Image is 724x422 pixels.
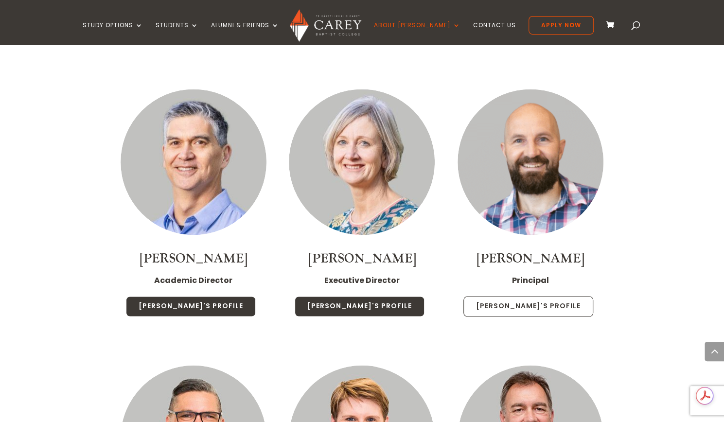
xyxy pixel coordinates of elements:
[156,22,198,45] a: Students
[121,89,266,235] img: Rob Ayres_300x300
[211,22,279,45] a: Alumni & Friends
[374,22,460,45] a: About [PERSON_NAME]
[324,275,400,286] strong: Executive Director
[290,9,361,42] img: Carey Baptist College
[512,275,549,286] strong: Principal
[473,22,516,45] a: Contact Us
[140,250,247,267] a: [PERSON_NAME]
[458,89,603,235] img: Paul Jones (300 x 300px)
[529,16,594,35] a: Apply Now
[308,250,416,267] a: [PERSON_NAME]
[289,89,435,235] img: Staff Thumbnail - Chris Berry
[477,250,584,267] a: [PERSON_NAME]
[126,296,256,316] a: [PERSON_NAME]'s Profile
[295,296,424,316] a: [PERSON_NAME]'s Profile
[463,296,593,316] a: [PERSON_NAME]'s Profile
[154,275,232,286] strong: Academic Director
[83,22,143,45] a: Study Options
